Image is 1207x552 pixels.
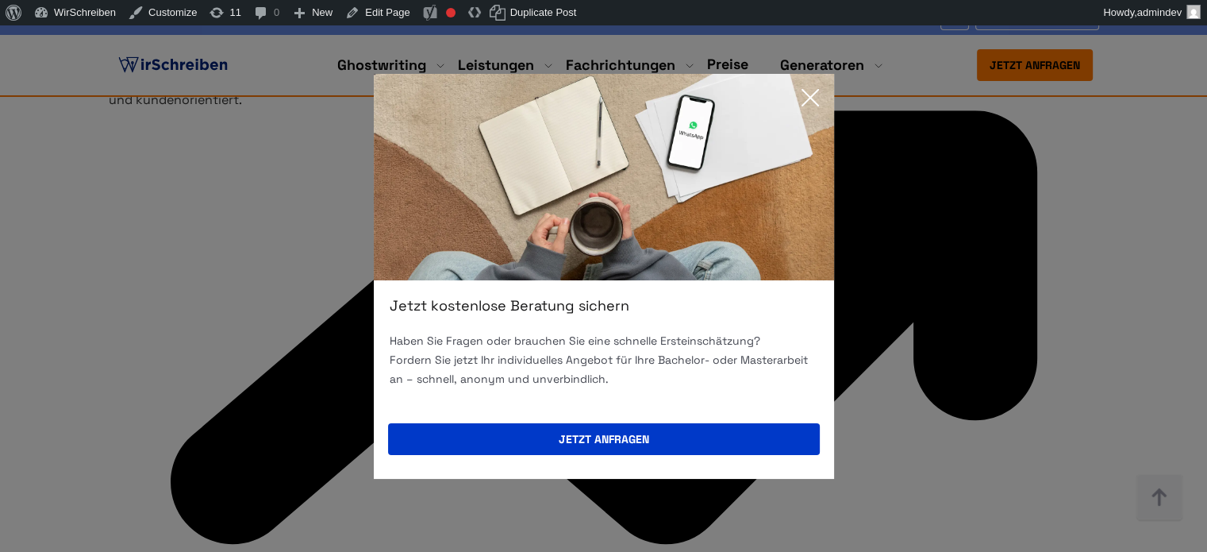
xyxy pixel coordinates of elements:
div: Jetzt kostenlose Beratung sichern [374,296,834,315]
p: Fordern Sie jetzt Ihr individuelles Angebot für Ihre Bachelor- oder Masterarbeit an – schnell, an... [390,350,818,388]
img: exit [374,74,834,280]
div: Focus keyphrase not set [446,8,456,17]
span: admindev [1137,6,1182,18]
button: Jetzt anfragen [388,423,820,455]
p: Haben Sie Fragen oder brauchen Sie eine schnelle Ersteinschätzung? [390,331,818,350]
